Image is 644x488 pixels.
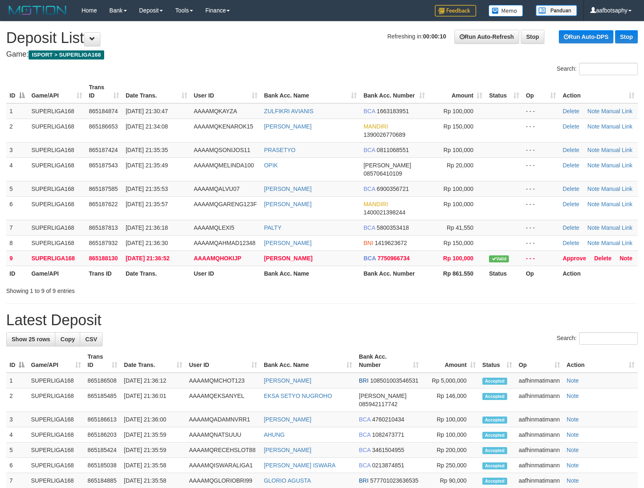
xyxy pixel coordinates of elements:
td: 2 [6,388,28,412]
a: Copy [55,332,80,346]
span: Copy 5800353418 to clipboard [377,224,409,231]
a: Delete [563,224,579,231]
span: BCA [363,147,375,153]
a: PALTY [264,224,281,231]
th: Bank Acc. Number: activate to sort column ascending [360,80,428,103]
a: Delete [563,201,579,207]
th: Bank Acc. Name: activate to sort column ascending [260,349,355,373]
span: AAAAMQMELINDA100 [194,162,254,169]
td: - - - [522,142,559,157]
span: 865187622 [89,201,118,207]
label: Search: [557,332,638,345]
td: 7 [6,220,28,235]
span: Copy 085942117742 to clipboard [359,401,397,407]
span: Accepted [482,432,507,439]
a: Manual Link [601,108,633,114]
th: ID [6,266,28,281]
span: Rp 150,000 [444,123,473,130]
span: Copy 1390026770689 to clipboard [363,131,405,138]
span: Rp 100,000 [444,186,473,192]
td: SUPERLIGA168 [28,142,86,157]
th: User ID: activate to sort column ascending [191,80,261,103]
span: [PERSON_NAME] [359,393,406,399]
td: SUPERLIGA168 [28,458,84,473]
span: Refreshing in: [387,33,446,40]
td: 3 [6,412,28,427]
span: Valid transaction [489,255,509,262]
span: BCA [359,447,370,453]
span: Copy 1400021398244 to clipboard [363,209,405,216]
th: Op: activate to sort column ascending [522,80,559,103]
a: Stop [521,30,544,44]
a: [PERSON_NAME] [264,123,312,130]
td: AAAAMQISWARALIGA1 [186,458,260,473]
th: Date Trans. [122,266,191,281]
a: Manual Link [601,224,633,231]
th: Bank Acc. Number: activate to sort column ascending [355,349,422,373]
td: 3 [6,142,28,157]
input: Search: [579,332,638,345]
td: 865186508 [84,373,121,388]
td: [DATE] 21:35:59 [121,443,186,458]
a: Note [567,393,579,399]
th: Status: activate to sort column ascending [479,349,515,373]
span: Copy [60,336,75,343]
span: Rp 150,000 [444,240,473,246]
span: Copy 3461504955 to clipboard [372,447,404,453]
span: 865188130 [89,255,118,262]
th: Op: activate to sort column ascending [515,349,563,373]
a: Note [567,416,579,423]
span: Copy 1419623672 to clipboard [375,240,407,246]
td: - - - [522,157,559,181]
label: Search: [557,63,638,75]
span: ISPORT > SUPERLIGA168 [29,50,104,60]
th: Status: activate to sort column ascending [486,80,522,103]
th: Action: activate to sort column ascending [563,349,638,373]
th: Game/API: activate to sort column ascending [28,349,84,373]
a: Note [587,108,600,114]
span: CSV [85,336,97,343]
td: AAAAMQMCHOT123 [186,373,260,388]
span: Copy 577701023636535 to clipboard [370,477,419,484]
span: AAAAMQALVU07 [194,186,240,192]
a: ZULFIKRI AVIANIS [264,108,314,114]
a: [PERSON_NAME] [264,377,311,384]
td: 865186203 [84,427,121,443]
td: Rp 100,000 [422,412,479,427]
a: [PERSON_NAME] [264,240,312,246]
td: - - - [522,196,559,220]
td: AAAAMQRECEHSLOT88 [186,443,260,458]
td: 865185038 [84,458,121,473]
span: Accepted [482,462,507,469]
th: Status [486,266,522,281]
span: 865187543 [89,162,118,169]
span: 865187585 [89,186,118,192]
td: [DATE] 21:35:58 [121,458,186,473]
td: Rp 250,000 [422,458,479,473]
a: Manual Link [601,123,633,130]
td: [DATE] 21:36:00 [121,412,186,427]
td: 5 [6,181,28,196]
span: BCA [363,255,376,262]
th: Op [522,266,559,281]
span: Copy 0811068551 to clipboard [377,147,409,153]
span: [DATE] 21:36:52 [126,255,169,262]
span: Copy 6900356721 to clipboard [377,186,409,192]
td: Rp 200,000 [422,443,479,458]
td: SUPERLIGA168 [28,427,84,443]
h4: Game: [6,50,638,59]
img: Button%20Memo.svg [489,5,523,17]
a: GLORIO AGUSTA [264,477,311,484]
a: CSV [80,332,103,346]
span: Rp 41,550 [447,224,474,231]
td: - - - [522,250,559,266]
td: SUPERLIGA168 [28,235,86,250]
td: SUPERLIGA168 [28,157,86,181]
span: 865186653 [89,123,118,130]
th: Game/API [28,266,86,281]
td: [DATE] 21:35:59 [121,427,186,443]
th: Bank Acc. Name [261,266,360,281]
th: ID: activate to sort column descending [6,80,28,103]
span: [DATE] 21:35:57 [126,201,168,207]
span: [DATE] 21:36:18 [126,224,168,231]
